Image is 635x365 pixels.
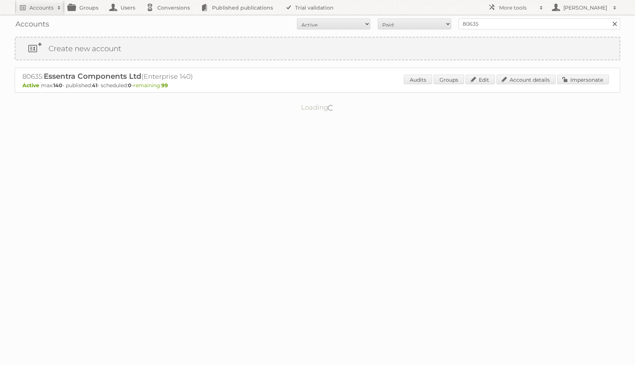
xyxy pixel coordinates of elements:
strong: 99 [161,82,168,89]
h2: More tools [499,4,536,11]
h2: Accounts [29,4,54,11]
a: Account details [496,75,556,84]
a: Groups [434,75,464,84]
h2: 80635: (Enterprise 140) [22,72,280,81]
span: Essentra Components Ltd [44,72,141,81]
span: Active [22,82,41,89]
h2: [PERSON_NAME] [562,4,609,11]
a: Edit [466,75,495,84]
p: Loading [278,100,358,115]
p: max: - published: - scheduled: - [22,82,613,89]
span: remaining: [133,82,168,89]
a: Impersonate [557,75,609,84]
a: Audits [404,75,432,84]
strong: 0 [128,82,132,89]
strong: 41 [92,82,97,89]
a: Create new account [15,38,620,60]
strong: 140 [53,82,62,89]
